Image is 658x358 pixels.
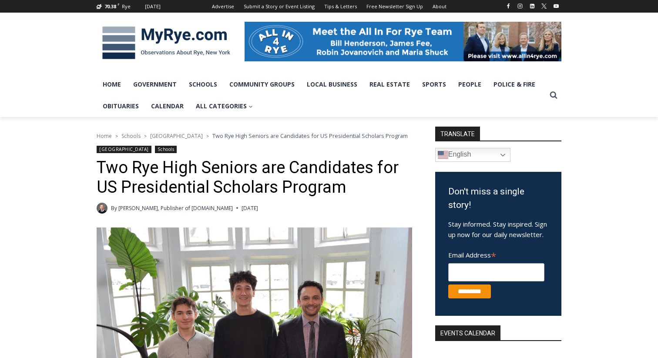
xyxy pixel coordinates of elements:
[363,74,416,95] a: Real Estate
[97,146,151,153] a: [GEOGRAPHIC_DATA]
[242,204,258,212] time: [DATE]
[435,148,510,162] a: English
[111,204,117,212] span: By
[551,1,561,11] a: YouTube
[223,74,301,95] a: Community Groups
[190,95,259,117] a: All Categories
[104,3,116,10] span: 70.38
[145,3,161,10] div: [DATE]
[97,158,412,197] h1: Two Rye High Seniors are Candidates for US Presidential Scholars Program
[416,74,452,95] a: Sports
[183,74,223,95] a: Schools
[546,87,561,103] button: View Search Form
[118,204,233,212] a: [PERSON_NAME], Publisher of [DOMAIN_NAME]
[448,246,544,262] label: Email Address
[117,2,120,7] span: F
[212,132,408,140] span: Two Rye High Seniors are Candidates for US Presidential Scholars Program
[150,132,203,140] a: [GEOGRAPHIC_DATA]
[515,1,525,11] a: Instagram
[435,325,500,340] h2: Events Calendar
[435,127,480,141] strong: TRANSLATE
[503,1,514,11] a: Facebook
[448,185,548,212] h3: Don't miss a single story!
[155,146,177,153] a: Schools
[539,1,549,11] a: X
[448,219,548,240] p: Stay informed. Stay inspired. Sign up now for our daily newsletter.
[487,74,541,95] a: Police & Fire
[245,22,561,61] img: All in for Rye
[127,74,183,95] a: Government
[452,74,487,95] a: People
[206,133,209,139] span: >
[527,1,537,11] a: Linkedin
[97,132,112,140] a: Home
[122,3,131,10] div: Rye
[196,101,253,111] span: All Categories
[97,74,127,95] a: Home
[97,203,107,214] a: Author image
[438,150,448,160] img: en
[121,132,141,140] a: Schools
[115,133,118,139] span: >
[144,133,147,139] span: >
[97,20,236,66] img: MyRye.com
[301,74,363,95] a: Local Business
[97,95,145,117] a: Obituaries
[145,95,190,117] a: Calendar
[97,131,412,140] nav: Breadcrumbs
[97,74,546,117] nav: Primary Navigation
